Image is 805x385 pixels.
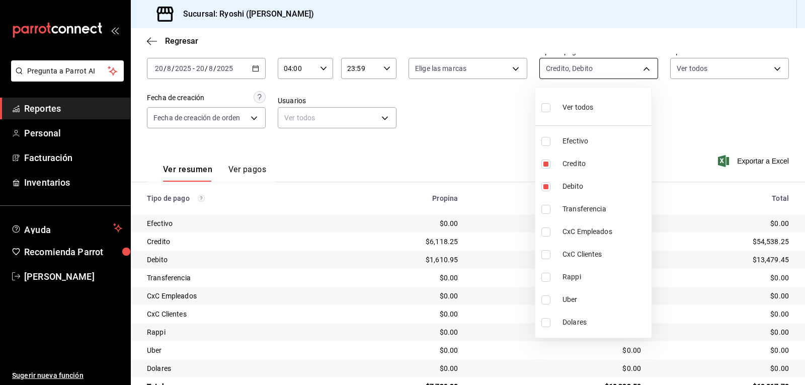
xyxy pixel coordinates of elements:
[562,136,648,146] span: Efectivo
[562,204,648,214] span: Transferencia
[562,159,648,169] span: Credito
[562,102,593,113] span: Ver todos
[562,294,648,305] span: Uber
[562,317,648,328] span: Dolares
[562,249,648,260] span: CxC Clientes
[562,226,648,237] span: CxC Empleados
[562,181,648,192] span: Debito
[562,272,648,282] span: Rappi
